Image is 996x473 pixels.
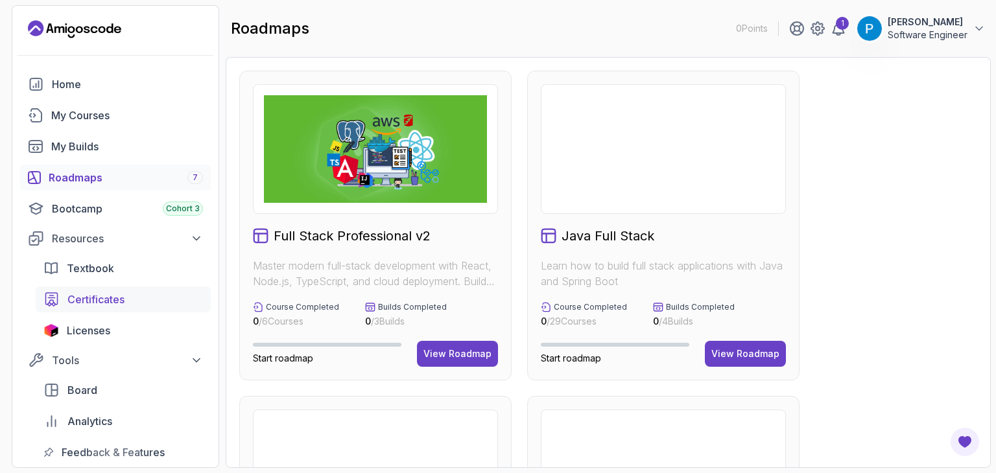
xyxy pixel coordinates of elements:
p: Builds Completed [666,302,735,312]
a: Landing page [28,19,121,40]
div: My Courses [51,108,203,123]
p: / 6 Courses [253,315,339,328]
p: / 3 Builds [365,315,447,328]
div: Bootcamp [52,201,203,216]
button: View Roadmap [417,341,498,367]
p: Learn how to build full stack applications with Java and Spring Boot [541,258,786,289]
button: Resources [20,227,211,250]
img: jetbrains icon [43,324,59,337]
a: board [36,377,211,403]
div: Home [52,76,203,92]
span: Cohort 3 [166,203,200,214]
a: home [20,71,211,97]
img: user profile image [857,16,882,41]
div: Tools [52,352,203,368]
span: Licenses [67,323,110,338]
p: Builds Completed [378,302,447,312]
a: courses [20,102,211,128]
p: Course Completed [554,302,627,312]
div: Roadmaps [49,170,203,185]
a: roadmaps [20,165,211,190]
a: feedback [36,439,211,465]
h2: Java Full Stack [562,227,654,245]
div: 1 [836,17,849,30]
div: View Roadmap [711,347,779,360]
p: Software Engineer [888,29,967,41]
a: 1 [831,21,846,36]
div: My Builds [51,139,203,154]
button: Open Feedback Button [949,426,980,457]
p: 0 Points [736,22,768,35]
span: Certificates [67,292,124,307]
span: 0 [253,316,259,327]
a: licenses [36,317,211,343]
span: Board [67,382,97,398]
a: builds [20,133,211,159]
h2: roadmaps [231,18,309,39]
span: 0 [365,316,371,327]
span: Start roadmap [541,352,601,363]
span: Start roadmap [253,352,313,363]
span: Textbook [67,260,114,276]
span: Feedback & Features [62,444,165,460]
a: bootcamp [20,196,211,222]
span: Analytics [67,413,112,429]
img: Full Stack Professional v2 [264,95,487,203]
button: Tools [20,349,211,372]
span: 0 [653,316,659,327]
span: 7 [193,172,198,183]
p: Course Completed [266,302,339,312]
div: View Roadmap [423,347,492,360]
p: Master modern full-stack development with React, Node.js, TypeScript, and cloud deployment. Build... [253,258,498,289]
span: 0 [541,316,547,327]
p: [PERSON_NAME] [888,16,967,29]
button: View Roadmap [705,341,786,367]
p: / 29 Courses [541,315,627,328]
a: certificates [36,286,211,312]
h2: Full Stack Professional v2 [274,227,431,245]
button: user profile image[PERSON_NAME]Software Engineer [857,16,986,41]
a: analytics [36,408,211,434]
p: / 4 Builds [653,315,735,328]
a: textbook [36,255,211,281]
div: Resources [52,231,203,246]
